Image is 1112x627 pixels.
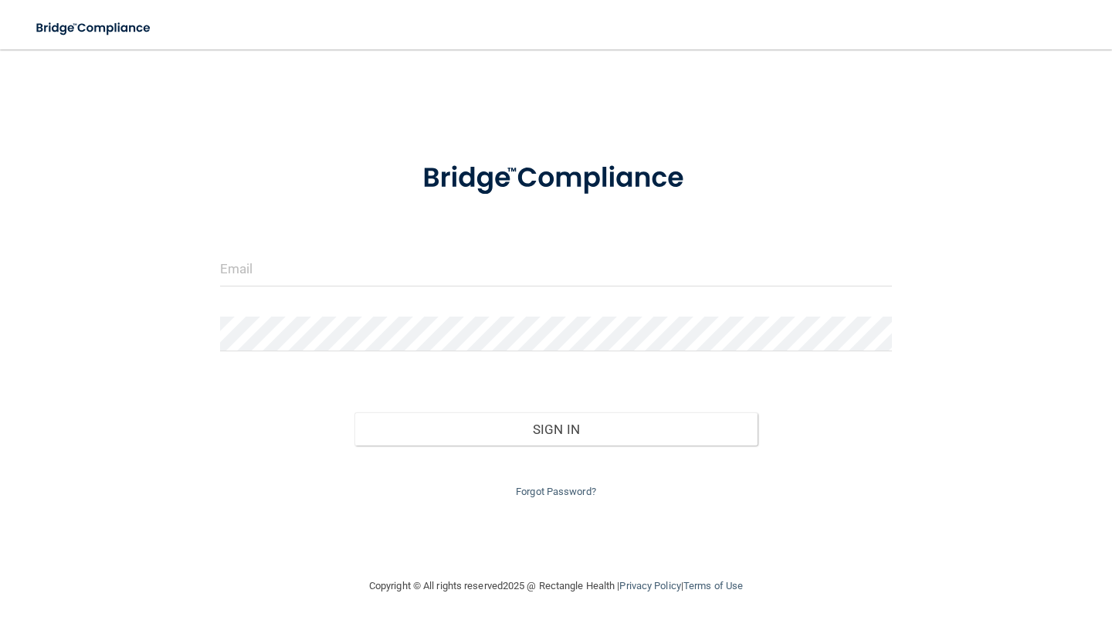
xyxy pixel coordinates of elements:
[394,142,718,215] img: bridge_compliance_login_screen.278c3ca4.svg
[220,252,892,286] input: Email
[23,12,165,44] img: bridge_compliance_login_screen.278c3ca4.svg
[516,486,596,497] a: Forgot Password?
[274,561,838,611] div: Copyright © All rights reserved 2025 @ Rectangle Health | |
[683,580,743,591] a: Terms of Use
[619,580,680,591] a: Privacy Policy
[354,412,758,446] button: Sign In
